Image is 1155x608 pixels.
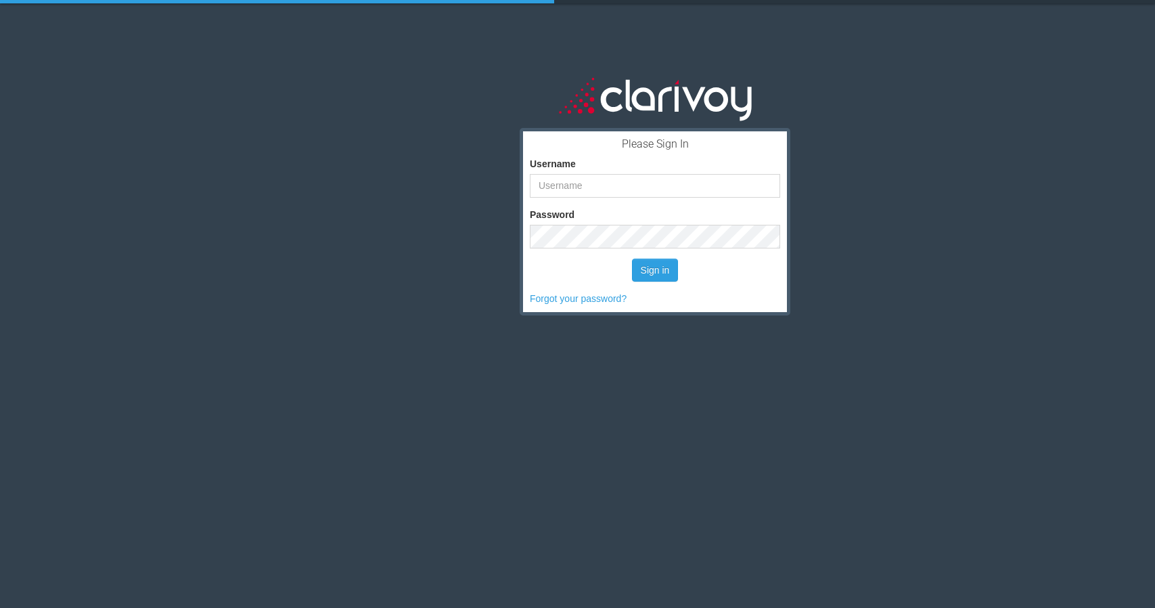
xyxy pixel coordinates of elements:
h3: Please Sign In [530,138,780,150]
button: Sign in [632,259,679,282]
label: Password [530,208,574,221]
img: clarivoy_whitetext_transbg.svg [559,74,752,123]
a: Forgot your password? [530,293,627,304]
input: Username [530,174,780,198]
label: Username [530,157,576,171]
